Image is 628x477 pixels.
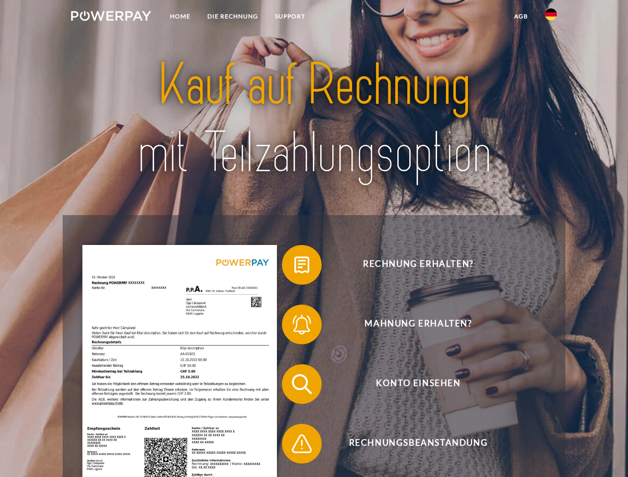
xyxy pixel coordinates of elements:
a: SUPPORT [267,7,314,25]
img: qb_bill.svg [289,252,314,277]
img: qb_bell.svg [289,312,314,337]
button: Rechnungsbeanstandung [282,424,540,464]
a: DIE RECHNUNG [199,7,267,25]
span: Konto einsehen [296,364,540,404]
img: qb_search.svg [289,372,314,397]
a: agb [506,7,537,25]
a: Home [162,7,199,25]
img: qb_warning.svg [289,431,314,456]
button: Mahnung erhalten? [282,305,540,344]
button: Rechnung erhalten? [282,245,540,285]
span: Rechnung erhalten? [296,245,540,285]
button: Konto einsehen [282,364,540,404]
img: title-powerpay_de.svg [95,48,533,190]
img: logo-powerpay-white.svg [71,11,151,21]
img: de [545,8,557,20]
span: Rechnungsbeanstandung [296,424,540,464]
iframe: Button to launch messaging window [588,437,620,469]
span: Mahnung erhalten? [296,305,540,344]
